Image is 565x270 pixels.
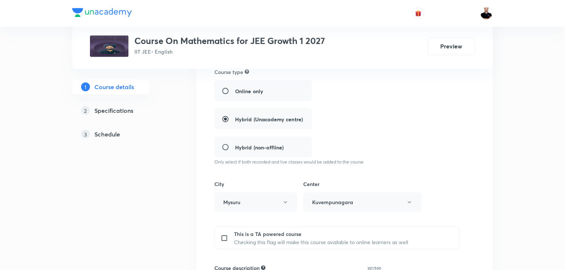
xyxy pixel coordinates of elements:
[81,82,90,91] p: 1
[415,10,422,17] img: avatar
[134,48,325,55] p: IIT JEE • English
[234,230,408,238] p: This is a TA powered course
[81,106,90,115] p: 2
[94,106,133,115] h5: Specifications
[303,180,320,188] h6: Center
[214,180,224,188] h6: City
[214,68,243,76] h6: Course type
[134,36,325,46] h3: Course On Mathematics for JEE Growth 1 2027
[367,266,381,270] p: 327/500
[72,127,173,142] a: 3Schedule
[412,7,424,19] button: avatar
[428,37,475,55] button: Preview
[480,7,493,20] img: Anantya Academy
[81,130,90,139] p: 3
[72,103,173,118] a: 2Specifications
[90,36,128,57] img: 8006e557dda5401a8cb3f0cfa97e360e.png
[234,238,408,246] p: Checking this flag will make this course available to online learners as well
[94,82,134,91] h5: Course details
[214,159,412,165] p: Only select if both recorded and live classes would be added to the course
[72,8,132,19] a: Company Logo
[72,8,132,17] img: Company Logo
[94,130,120,139] h5: Schedule
[245,68,249,75] div: A hybrid course can have a mix of online and offline classes. These courses will have restricted ...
